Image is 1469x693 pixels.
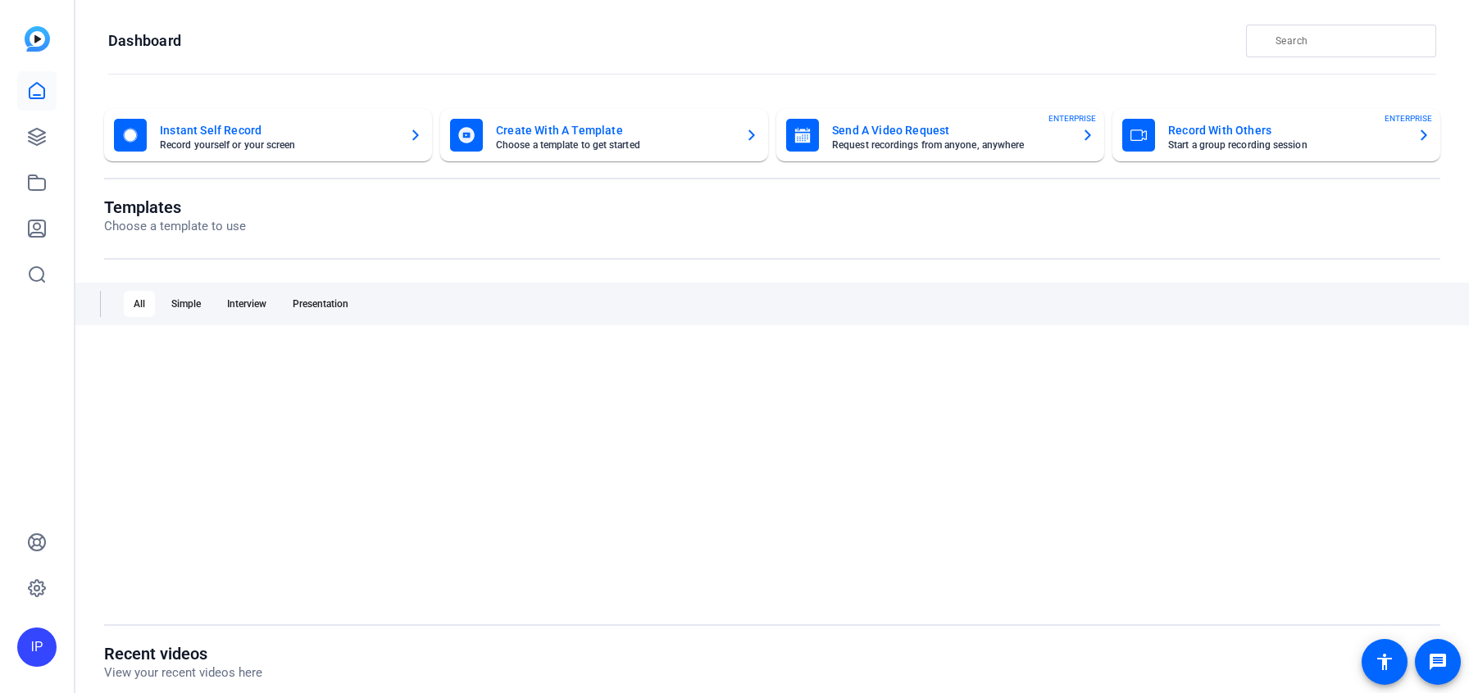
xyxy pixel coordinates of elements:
input: Search [1276,31,1423,51]
mat-card-subtitle: Request recordings from anyone, anywhere [832,140,1068,150]
img: blue-gradient.svg [25,26,50,52]
mat-icon: accessibility [1375,652,1394,672]
p: View your recent videos here [104,664,262,682]
mat-card-subtitle: Choose a template to get started [496,140,732,150]
div: Interview [217,291,276,317]
div: Simple [161,291,211,317]
button: Instant Self RecordRecord yourself or your screen [104,109,432,161]
span: ENTERPRISE [1385,112,1432,125]
div: All [124,291,155,317]
h1: Templates [104,197,246,217]
mat-card-subtitle: Record yourself or your screen [160,140,396,150]
h1: Recent videos [104,644,262,664]
mat-icon: message [1428,652,1448,672]
div: Presentation [283,291,358,317]
button: Send A Video RequestRequest recordings from anyone, anywhereENTERPRISE [776,109,1104,161]
mat-card-subtitle: Start a group recording session [1168,140,1404,150]
mat-card-title: Instant Self Record [160,120,396,140]
p: Choose a template to use [104,217,246,236]
button: Record With OthersStart a group recording sessionENTERPRISE [1112,109,1440,161]
button: Create With A TemplateChoose a template to get started [440,109,768,161]
mat-card-title: Record With Others [1168,120,1404,140]
mat-card-title: Create With A Template [496,120,732,140]
span: ENTERPRISE [1048,112,1096,125]
mat-card-title: Send A Video Request [832,120,1068,140]
div: IP [17,627,57,667]
h1: Dashboard [108,31,181,51]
